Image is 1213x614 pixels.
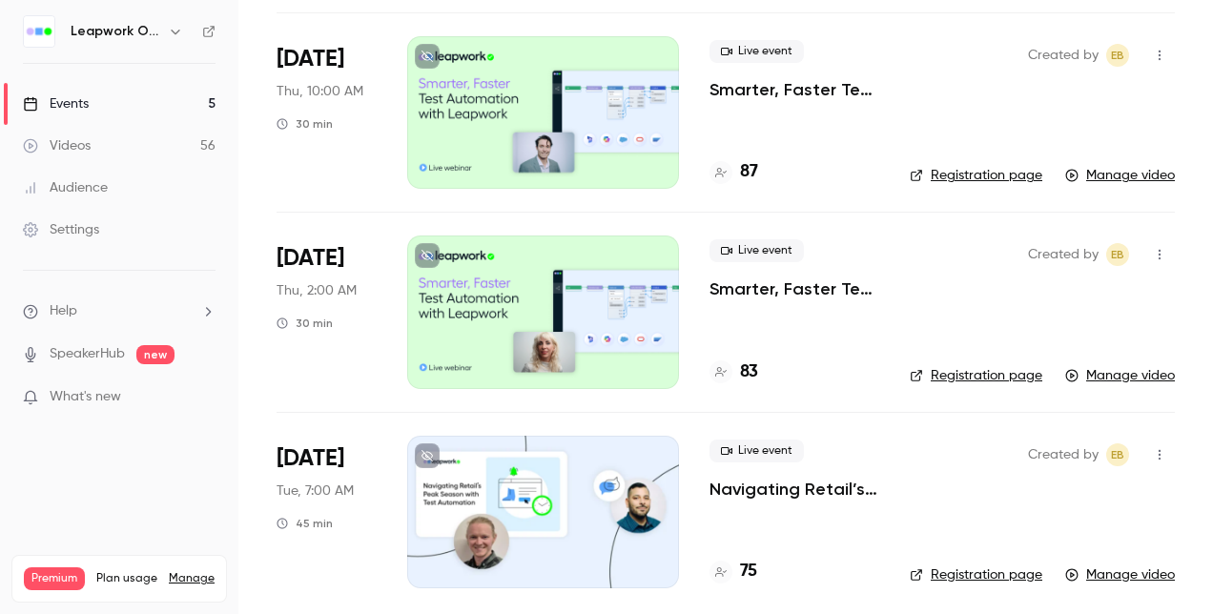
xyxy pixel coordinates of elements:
[709,359,758,385] a: 83
[709,277,879,300] a: Smarter, Faster Test Automation with Leapwork (EMEA Live Demo)
[1106,443,1129,466] span: Emilie Brink Korsled
[709,78,879,101] a: Smarter, Faster Test Automation with Leapwork (US Live Demo)
[709,159,758,185] a: 87
[709,478,879,501] a: Navigating Retail’s Peak Season with Test Automation
[277,316,333,331] div: 30 min
[910,366,1042,385] a: Registration page
[740,559,757,584] h4: 75
[277,436,377,588] div: Dec 10 Tue, 4:00 PM (Europe/Copenhagen)
[910,565,1042,584] a: Registration page
[1065,565,1175,584] a: Manage video
[277,116,333,132] div: 30 min
[50,301,77,321] span: Help
[1111,44,1124,67] span: EB
[709,559,757,584] a: 75
[193,389,216,406] iframe: Noticeable Trigger
[169,571,215,586] a: Manage
[50,387,121,407] span: What's new
[1106,243,1129,266] span: Emilie Brink Korsled
[740,359,758,385] h4: 83
[277,243,344,274] span: [DATE]
[23,94,89,113] div: Events
[71,22,160,41] h6: Leapwork Online Event
[277,443,344,474] span: [DATE]
[277,281,357,300] span: Thu, 2:00 AM
[50,344,125,364] a: SpeakerHub
[136,345,175,364] span: new
[1028,44,1099,67] span: Created by
[1028,443,1099,466] span: Created by
[1106,44,1129,67] span: Emilie Brink Korsled
[1065,166,1175,185] a: Manage video
[1111,443,1124,466] span: EB
[709,40,804,63] span: Live event
[24,16,54,47] img: Leapwork Online Event
[23,301,216,321] li: help-dropdown-opener
[740,159,758,185] h4: 87
[277,44,344,74] span: [DATE]
[23,220,99,239] div: Settings
[277,82,363,101] span: Thu, 10:00 AM
[24,567,85,590] span: Premium
[1065,366,1175,385] a: Manage video
[23,136,91,155] div: Videos
[277,36,377,189] div: Jan 23 Thu, 7:00 PM (Europe/Amsterdam)
[23,178,108,197] div: Audience
[277,516,333,531] div: 45 min
[709,440,804,462] span: Live event
[96,571,157,586] span: Plan usage
[709,239,804,262] span: Live event
[1111,243,1124,266] span: EB
[910,166,1042,185] a: Registration page
[277,481,354,501] span: Tue, 7:00 AM
[277,235,377,388] div: Jan 23 Thu, 11:00 AM (Europe/Amsterdam)
[1028,243,1099,266] span: Created by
